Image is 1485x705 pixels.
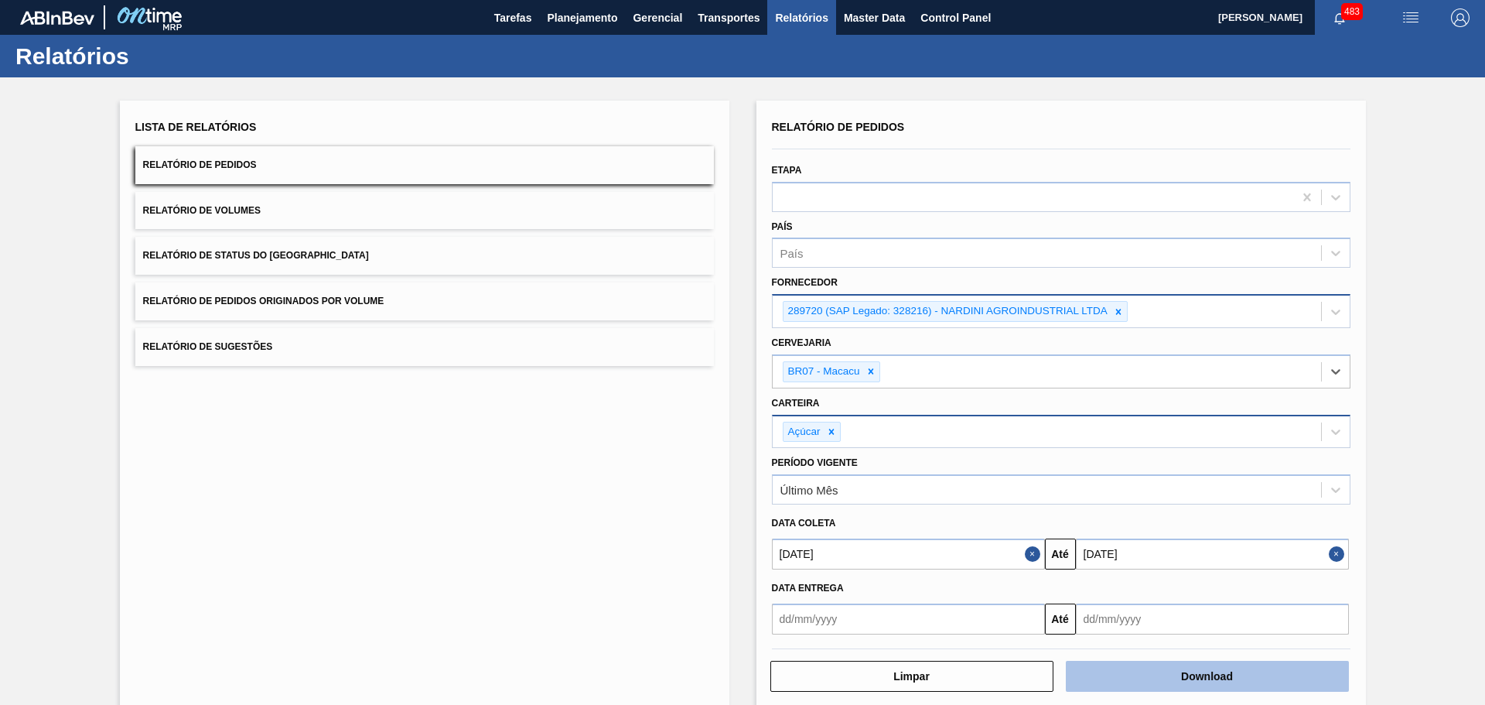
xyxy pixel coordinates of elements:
[1045,539,1076,570] button: Até
[1451,9,1470,27] img: Logout
[1401,9,1420,27] img: userActions
[135,121,257,133] span: Lista de Relatórios
[844,9,905,27] span: Master Data
[135,146,714,184] button: Relatório de Pedidos
[547,9,617,27] span: Planejamento
[772,221,793,232] label: País
[143,205,261,216] span: Relatório de Volumes
[15,47,290,65] h1: Relatórios
[20,11,94,25] img: TNhmsLtSVTkK8tSr43FrP2fwEKptu5GPRR3wAAAABJRU5ErkJggg==
[772,518,836,529] span: Data coleta
[783,302,1110,321] div: 289720 (SAP Legado: 328216) - NARDINI AGROINDUSTRIAL LTDA
[143,250,369,261] span: Relatório de Status do [GEOGRAPHIC_DATA]
[772,277,838,288] label: Fornecedor
[135,237,714,275] button: Relatório de Status do [GEOGRAPHIC_DATA]
[143,296,384,306] span: Relatório de Pedidos Originados por Volume
[772,121,905,133] span: Relatório de Pedidos
[783,362,862,382] div: BR07 - Macacu
[135,328,714,366] button: Relatório de Sugestões
[1066,661,1349,692] button: Download
[1329,539,1349,570] button: Close
[633,9,682,27] span: Gerencial
[772,457,858,468] label: Período Vigente
[772,398,820,409] label: Carteira
[698,9,760,27] span: Transportes
[1045,604,1076,635] button: Até
[135,192,714,230] button: Relatório de Volumes
[143,341,273,352] span: Relatório de Sugestões
[1076,539,1349,570] input: dd/mm/yyyy
[772,583,844,594] span: Data entrega
[772,165,802,176] label: Etapa
[783,423,823,442] div: Açúcar
[143,159,257,170] span: Relatório de Pedidos
[1341,3,1363,20] span: 483
[135,282,714,320] button: Relatório de Pedidos Originados por Volume
[772,539,1045,570] input: dd/mm/yyyy
[920,9,991,27] span: Control Panel
[775,9,828,27] span: Relatórios
[780,484,838,497] div: Último Mês
[1315,7,1364,29] button: Notificações
[780,247,804,260] div: País
[772,337,831,348] label: Cervejaria
[1076,604,1349,635] input: dd/mm/yyyy
[494,9,532,27] span: Tarefas
[772,604,1045,635] input: dd/mm/yyyy
[770,661,1053,692] button: Limpar
[1025,539,1045,570] button: Close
